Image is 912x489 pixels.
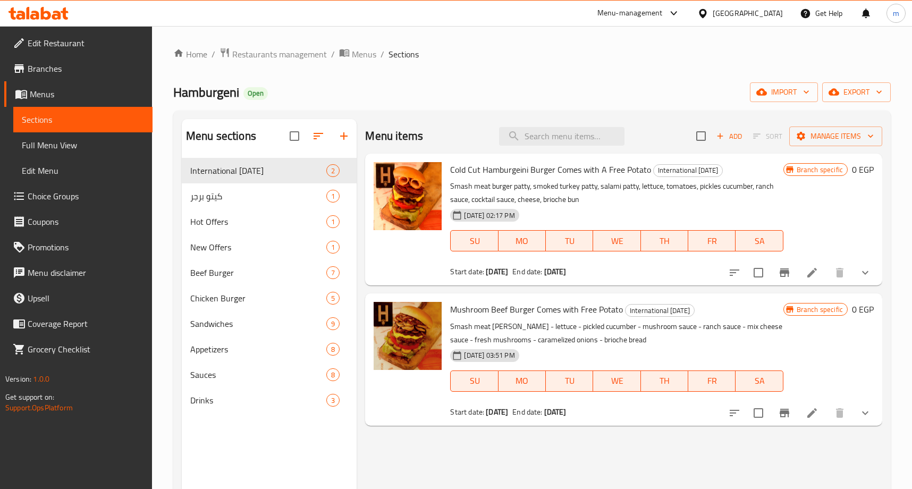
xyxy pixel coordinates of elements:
button: TH [641,230,688,251]
span: MO [503,373,542,389]
span: International [DATE] [190,164,326,177]
span: International [DATE] [626,305,694,317]
div: [GEOGRAPHIC_DATA] [713,7,783,19]
div: Chicken Burger5 [182,285,357,311]
span: 1 [327,217,339,227]
div: International Potato Day [653,164,723,177]
span: 8 [327,344,339,355]
button: SA [736,230,783,251]
button: TU [546,230,593,251]
span: Select section [690,125,712,147]
span: TU [550,233,589,249]
button: SA [736,370,783,392]
span: FR [693,233,731,249]
span: Manage items [798,130,874,143]
div: New Offers1 [182,234,357,260]
span: TH [645,373,684,389]
span: 5 [327,293,339,303]
span: [DATE] 02:17 PM [460,210,519,221]
a: Edit Restaurant [4,30,153,56]
div: items [326,190,340,203]
span: Edit Menu [22,164,144,177]
span: Appetizers [190,343,326,356]
div: Sauces8 [182,362,357,387]
a: Upsell [4,285,153,311]
a: Promotions [4,234,153,260]
div: items [326,343,340,356]
span: كيتو برجر [190,190,326,203]
div: items [326,394,340,407]
span: Sections [22,113,144,126]
div: Beef Burger7 [182,260,357,285]
a: Sections [13,107,153,132]
button: TH [641,370,688,392]
span: TU [550,373,589,389]
span: Restaurants management [232,48,327,61]
span: End date: [512,405,542,419]
span: Promotions [28,241,144,254]
a: Support.OpsPlatform [5,401,73,415]
button: SU [450,370,498,392]
button: MO [499,370,546,392]
span: Select to update [747,262,770,284]
span: SU [455,233,494,249]
span: Add item [712,128,746,145]
span: Start date: [450,265,484,279]
button: MO [499,230,546,251]
button: WE [593,370,640,392]
a: Menu disclaimer [4,260,153,285]
span: Branch specific [792,165,847,175]
span: SA [740,233,779,249]
b: [DATE] [544,265,567,279]
div: Hot Offers [190,215,326,228]
div: Sandwiches [190,317,326,330]
span: Chicken Burger [190,292,326,305]
nav: Menu sections [182,154,357,417]
button: SU [450,230,498,251]
a: Home [173,48,207,61]
button: delete [827,260,852,285]
a: Grocery Checklist [4,336,153,362]
b: [DATE] [544,405,567,419]
span: Menus [352,48,376,61]
span: TH [645,233,684,249]
div: items [326,368,340,381]
span: Select all sections [283,125,306,147]
button: import [750,82,818,102]
span: Branch specific [792,305,847,315]
button: WE [593,230,640,251]
span: 1 [327,242,339,252]
li: / [331,48,335,61]
p: Smash meat [PERSON_NAME] - lettuce - pickled cucumber - mushroom sauce - ranch sauce - mix cheese... [450,320,783,347]
button: Add [712,128,746,145]
span: Drinks [190,394,326,407]
span: Start date: [450,405,484,419]
div: Open [243,87,268,100]
a: Menus [339,47,376,61]
span: Grocery Checklist [28,343,144,356]
span: Choice Groups [28,190,144,203]
a: Edit menu item [806,266,818,279]
div: Drinks3 [182,387,357,413]
h2: Menu sections [186,128,256,144]
button: Add section [331,123,357,149]
span: Cold Cut Hamburgeini Burger Comes with A Free Potato [450,162,651,178]
button: Branch-specific-item [772,260,797,285]
button: Branch-specific-item [772,400,797,426]
a: Coupons [4,209,153,234]
img: Cold Cut Hamburgeini Burger Comes with A Free Potato [374,162,442,230]
span: International [DATE] [654,164,722,176]
button: sort-choices [722,260,747,285]
button: show more [852,400,878,426]
span: SA [740,373,779,389]
h2: Menu items [365,128,423,144]
input: search [499,127,624,146]
div: International [DATE]2 [182,158,357,183]
span: Select to update [747,402,770,424]
span: import [758,86,809,99]
button: export [822,82,891,102]
span: Hamburgeni [173,80,239,104]
div: items [326,164,340,177]
li: / [212,48,215,61]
